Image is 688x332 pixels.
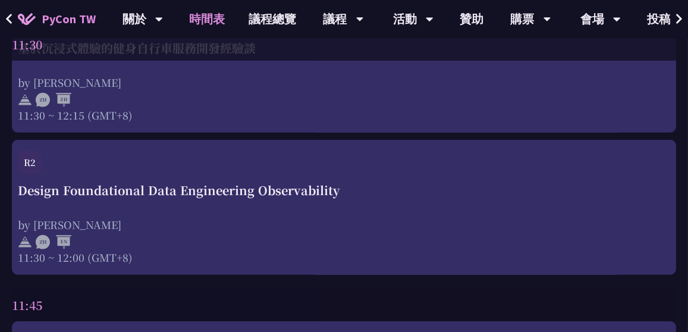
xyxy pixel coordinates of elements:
div: 11:30 ~ 12:15 (GMT+8) [18,108,670,123]
img: svg+xml;base64,PHN2ZyB4bWxucz0iaHR0cDovL3d3dy53My5vcmcvMjAwMC9zdmciIHdpZHRoPSIyNCIgaGVpZ2h0PSIyNC... [18,93,32,107]
div: by [PERSON_NAME] [18,75,670,90]
div: 11:30 [12,29,676,61]
div: by [PERSON_NAME] [18,217,670,232]
a: R4 基於沉浸式體驗的健身自行車服務開發經驗談 by [PERSON_NAME] 11:30 ~ 12:15 (GMT+8) [18,8,670,123]
div: 11:30 ~ 12:00 (GMT+8) [18,250,670,265]
div: Design Foundational Data Engineering Observability [18,181,670,199]
a: PyCon TW [6,4,108,34]
img: svg+xml;base64,PHN2ZyB4bWxucz0iaHR0cDovL3d3dy53My5vcmcvMjAwMC9zdmciIHdpZHRoPSIyNCIgaGVpZ2h0PSIyNC... [18,235,32,249]
img: ZHZH.38617ef.svg [36,93,71,107]
span: PyCon TW [42,10,96,28]
img: ZHEN.371966e.svg [36,235,71,249]
a: R2 Design Foundational Data Engineering Observability by [PERSON_NAME] 11:30 ~ 12:00 (GMT+8) [18,151,670,265]
img: Home icon of PyCon TW 2025 [18,13,36,25]
div: R2 [18,151,42,174]
div: 11:45 [12,289,676,321]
